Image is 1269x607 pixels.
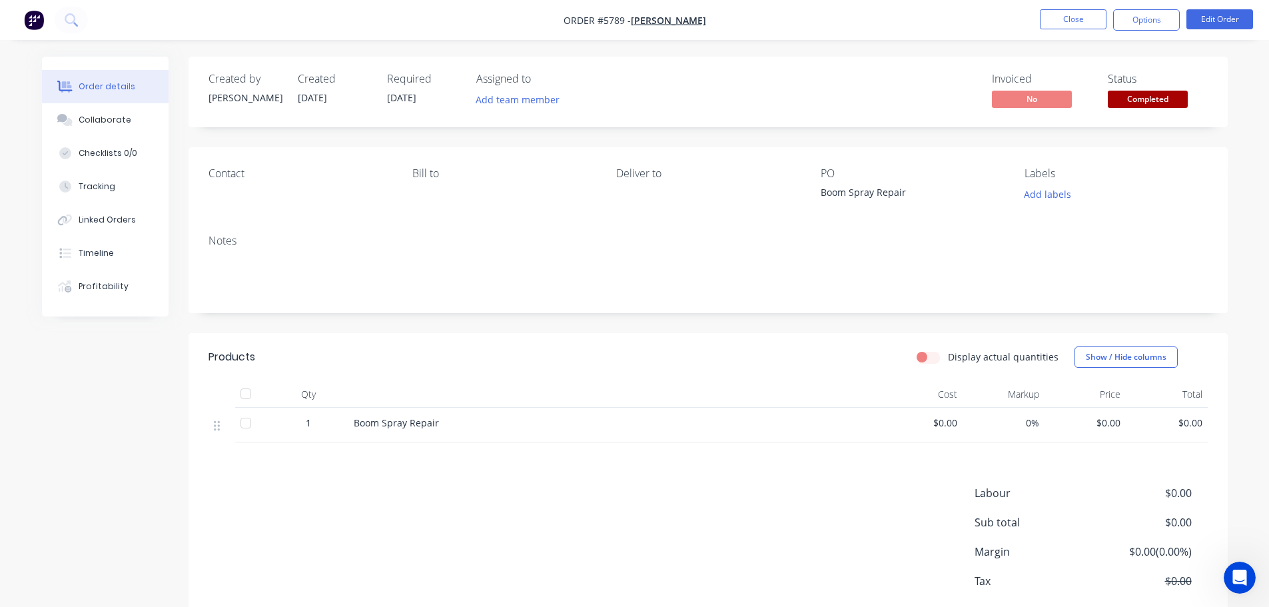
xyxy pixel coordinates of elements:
button: Tracking [42,170,169,203]
span: 1 [306,416,311,430]
div: Cost [881,381,963,408]
div: Created by [209,73,282,85]
a: [PERSON_NAME] [631,14,706,27]
div: Assigned to [476,73,610,85]
div: Labels [1025,167,1207,180]
label: Display actual quantities [948,350,1058,364]
div: Timeline [79,247,114,259]
button: Close [1040,9,1106,29]
div: Checklists 0/0 [79,147,137,159]
div: Profitability [79,281,129,293]
span: Boom Spray Repair [354,416,439,429]
button: Timeline [42,237,169,270]
button: Collaborate [42,103,169,137]
span: [DATE] [298,91,327,104]
iframe: Intercom live chat [1224,562,1256,594]
div: [PERSON_NAME] [209,91,282,105]
div: Required [387,73,460,85]
div: Notes [209,235,1208,247]
span: $0.00 ( 0.00 %) [1092,544,1191,560]
div: Markup [963,381,1045,408]
div: Invoiced [992,73,1092,85]
button: Options [1113,9,1180,31]
span: Tax [975,573,1093,589]
span: $0.00 [1050,416,1121,430]
div: Created [298,73,371,85]
span: $0.00 [887,416,958,430]
span: Order #5789 - [564,14,631,27]
div: Linked Orders [79,214,136,226]
div: Products [209,349,255,365]
span: $0.00 [1092,573,1191,589]
span: [DATE] [387,91,416,104]
span: Labour [975,485,1093,501]
button: Add team member [468,91,566,109]
div: Boom Spray Repair [821,185,987,204]
button: Profitability [42,270,169,303]
button: Linked Orders [42,203,169,237]
div: Total [1126,381,1208,408]
button: Edit Order [1186,9,1253,29]
div: Price [1045,381,1126,408]
div: Qty [268,381,348,408]
button: Checklists 0/0 [42,137,169,170]
button: Add labels [1017,185,1078,203]
div: Status [1108,73,1208,85]
span: Completed [1108,91,1188,107]
button: Completed [1108,91,1188,111]
span: Margin [975,544,1093,560]
span: Sub total [975,514,1093,530]
span: $0.00 [1131,416,1202,430]
span: No [992,91,1072,107]
div: Contact [209,167,391,180]
span: $0.00 [1092,485,1191,501]
div: Order details [79,81,135,93]
div: Collaborate [79,114,131,126]
img: Factory [24,10,44,30]
div: PO [821,167,1003,180]
div: Tracking [79,181,115,193]
span: 0% [968,416,1039,430]
button: Show / Hide columns [1074,346,1178,368]
button: Add team member [476,91,567,109]
button: Order details [42,70,169,103]
div: Deliver to [616,167,799,180]
div: Bill to [412,167,595,180]
span: $0.00 [1092,514,1191,530]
